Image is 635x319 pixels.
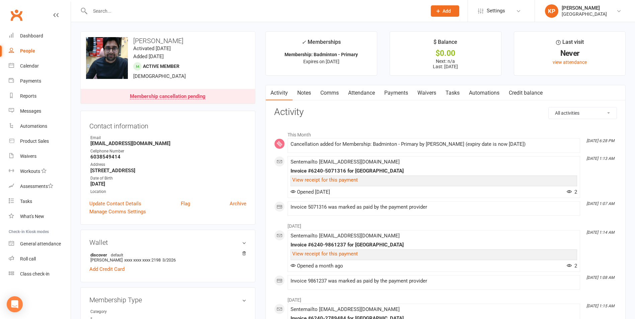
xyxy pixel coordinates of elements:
strong: [EMAIL_ADDRESS][DOMAIN_NAME] [90,140,246,146]
strong: [STREET_ADDRESS] [90,168,246,174]
strong: discover [90,252,243,257]
i: [DATE] 1:08 AM [586,275,614,280]
a: Archive [230,200,246,208]
a: Messages [9,104,71,119]
strong: Membership: Badminton - Primary [285,52,358,57]
a: Class kiosk mode [9,267,71,282]
div: Last visit [556,38,584,50]
a: Automations [9,119,71,134]
div: Location [90,189,246,195]
a: Comms [316,85,343,101]
a: Waivers [413,85,441,101]
a: Notes [293,85,316,101]
div: Payments [20,78,41,84]
i: [DATE] 1:15 AM [586,304,614,308]
h3: Wallet [89,239,246,246]
a: Waivers [9,149,71,164]
i: [DATE] 1:14 AM [586,230,614,235]
div: Email [90,135,246,141]
div: Roll call [20,256,36,261]
a: Automations [464,85,504,101]
a: Reports [9,89,71,104]
a: Update Contact Details [89,200,141,208]
a: Roll call [9,251,71,267]
div: $0.00 [396,50,495,57]
div: [GEOGRAPHIC_DATA] [562,11,607,17]
h3: Membership Type [89,296,246,304]
span: Active member [143,64,179,69]
div: Workouts [20,169,40,174]
span: Opened a month ago [291,263,343,269]
div: Category [90,309,146,315]
a: Dashboard [9,28,71,43]
a: Activity [266,85,293,101]
i: [DATE] 1:13 AM [586,156,614,161]
div: Class check-in [20,271,50,277]
strong: 6038549414 [90,154,246,160]
a: Manage Comms Settings [89,208,146,216]
i: ✓ [302,39,306,45]
div: Calendar [20,63,39,69]
a: What's New [9,209,71,224]
div: Invoice #6240-5071316 for [GEOGRAPHIC_DATA] [291,168,577,174]
a: People [9,43,71,59]
button: Add [431,5,459,17]
img: image1715398559.png [86,37,128,79]
span: Sent email to [EMAIL_ADDRESS][DOMAIN_NAME] [291,159,400,165]
div: Membership cancellation pending [130,94,206,99]
div: KP [545,4,558,18]
div: Invoice #6240-9861237 for [GEOGRAPHIC_DATA] [291,242,577,248]
a: View receipt for this payment [292,251,358,257]
a: Payments [380,85,413,101]
i: [DATE] 6:28 PM [586,138,614,143]
p: Next: n/a Last: [DATE] [396,59,495,69]
a: Credit balance [504,85,547,101]
span: Settings [487,3,505,18]
div: Address [90,162,246,168]
li: [DATE] [274,293,617,304]
input: Search... [88,6,422,16]
a: Workouts [9,164,71,179]
span: Opened [DATE] [291,189,330,195]
h3: Contact information [89,120,246,130]
time: Activated [DATE] [133,45,171,51]
li: This Month [274,128,617,138]
div: Product Sales [20,138,49,144]
div: Automations [20,123,47,129]
div: Open Intercom Messenger [7,296,23,312]
a: Tasks [441,85,464,101]
span: xxxx xxxx xxxx 2198 [124,257,161,262]
span: 2 [567,189,577,195]
div: Assessments [20,184,53,189]
li: [DATE] [274,219,617,230]
div: $ Balance [433,38,457,50]
a: Add Credit Card [89,265,125,273]
i: [DATE] 1:07 AM [586,201,614,206]
a: Product Sales [9,134,71,149]
span: [DEMOGRAPHIC_DATA] [133,73,186,79]
div: Invoice 5071316 was marked as paid by the payment provider [291,204,577,210]
span: default [109,252,125,257]
a: Calendar [9,59,71,74]
div: General attendance [20,241,61,246]
a: View receipt for this payment [292,177,358,183]
time: Added [DATE] [133,54,164,60]
a: Payments [9,74,71,89]
div: Messages [20,108,41,114]
div: Date of Birth [90,175,246,182]
h3: [PERSON_NAME] [86,37,250,44]
div: [PERSON_NAME] [562,5,607,11]
div: People [20,48,35,54]
span: Sent email to [EMAIL_ADDRESS][DOMAIN_NAME] [291,233,400,239]
div: Memberships [302,38,341,50]
a: Attendance [343,85,380,101]
a: Clubworx [8,7,25,23]
a: Tasks [9,194,71,209]
div: Waivers [20,153,36,159]
strong: [DATE] [90,181,246,187]
span: 2 [567,263,577,269]
div: Reports [20,93,36,99]
div: Tasks [20,199,32,204]
div: Dashboard [20,33,43,38]
span: Add [443,8,451,14]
